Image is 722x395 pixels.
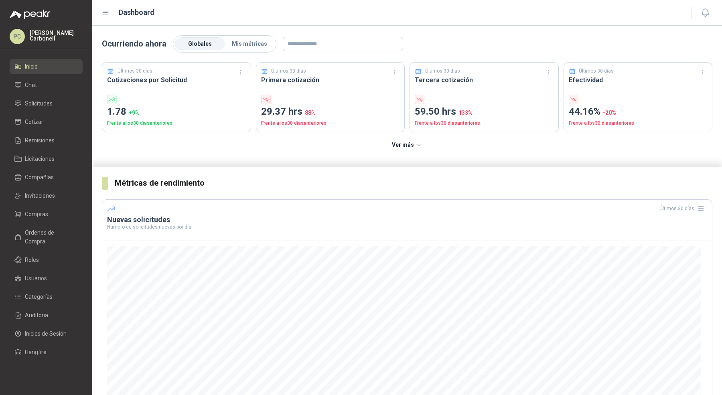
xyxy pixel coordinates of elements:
[271,67,306,75] p: Últimos 30 días
[25,228,75,246] span: Órdenes de Compra
[10,308,83,323] a: Auditoria
[415,120,554,127] p: Frente a los 30 días anteriores
[25,292,53,301] span: Categorías
[107,120,246,127] p: Frente a los 30 días anteriores
[10,59,83,74] a: Inicio
[25,136,55,145] span: Remisiones
[25,117,43,126] span: Cotizar
[30,30,83,41] p: [PERSON_NAME] Carbonell
[10,133,83,148] a: Remisiones
[119,7,154,18] h1: Dashboard
[10,96,83,111] a: Solicitudes
[458,109,473,116] span: 133 %
[261,120,400,127] p: Frente a los 30 días anteriores
[415,75,554,85] h3: Tercera cotización
[10,10,51,19] img: Logo peakr
[10,29,25,44] div: PC
[10,77,83,93] a: Chat
[10,271,83,286] a: Usuarios
[25,329,67,338] span: Inicios de Sesión
[261,75,400,85] h3: Primera cotización
[232,41,267,47] span: Mis métricas
[102,38,166,50] p: Ocurriendo ahora
[25,210,48,219] span: Compras
[25,81,37,89] span: Chat
[659,202,707,215] div: Últimos 30 días
[107,215,707,225] h3: Nuevas solicitudes
[305,109,316,116] span: 88 %
[579,67,614,75] p: Últimos 30 días
[603,109,616,116] span: -20 %
[107,225,707,229] p: Número de solicitudes nuevas por día
[10,252,83,267] a: Roles
[107,75,246,85] h3: Cotizaciones por Solicitud
[569,104,708,120] p: 44.16%
[129,109,140,116] span: + 9 %
[10,188,83,203] a: Invitaciones
[569,120,708,127] p: Frente a los 30 días anteriores
[107,104,246,120] p: 1.78
[10,151,83,166] a: Licitaciones
[387,137,427,153] button: Ver más
[10,225,83,249] a: Órdenes de Compra
[25,154,55,163] span: Licitaciones
[569,75,708,85] h3: Efectividad
[25,173,54,182] span: Compañías
[261,104,400,120] p: 29.37 hrs
[25,191,55,200] span: Invitaciones
[115,177,712,189] h3: Métricas de rendimiento
[10,344,83,360] a: Hangfire
[25,62,38,71] span: Inicio
[425,67,460,75] p: Últimos 30 días
[188,41,212,47] span: Globales
[10,326,83,341] a: Inicios de Sesión
[25,99,53,108] span: Solicitudes
[25,311,48,320] span: Auditoria
[25,255,39,264] span: Roles
[25,348,47,357] span: Hangfire
[25,274,47,283] span: Usuarios
[415,104,554,120] p: 59.50 hrs
[10,289,83,304] a: Categorías
[10,170,83,185] a: Compañías
[10,207,83,222] a: Compras
[118,67,152,75] p: Últimos 30 días
[10,114,83,130] a: Cotizar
